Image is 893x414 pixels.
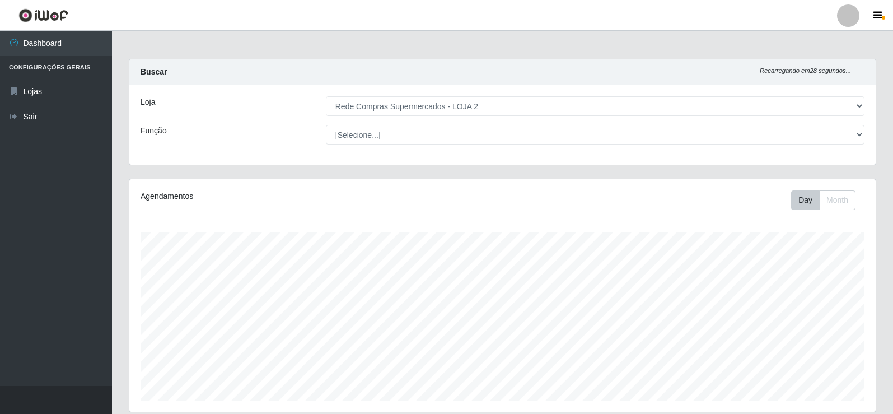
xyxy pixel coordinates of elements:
[760,67,851,74] i: Recarregando em 28 segundos...
[141,96,155,108] label: Loja
[791,190,820,210] button: Day
[141,67,167,76] strong: Buscar
[791,190,855,210] div: First group
[141,190,432,202] div: Agendamentos
[141,125,167,137] label: Função
[18,8,68,22] img: CoreUI Logo
[819,190,855,210] button: Month
[791,190,864,210] div: Toolbar with button groups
